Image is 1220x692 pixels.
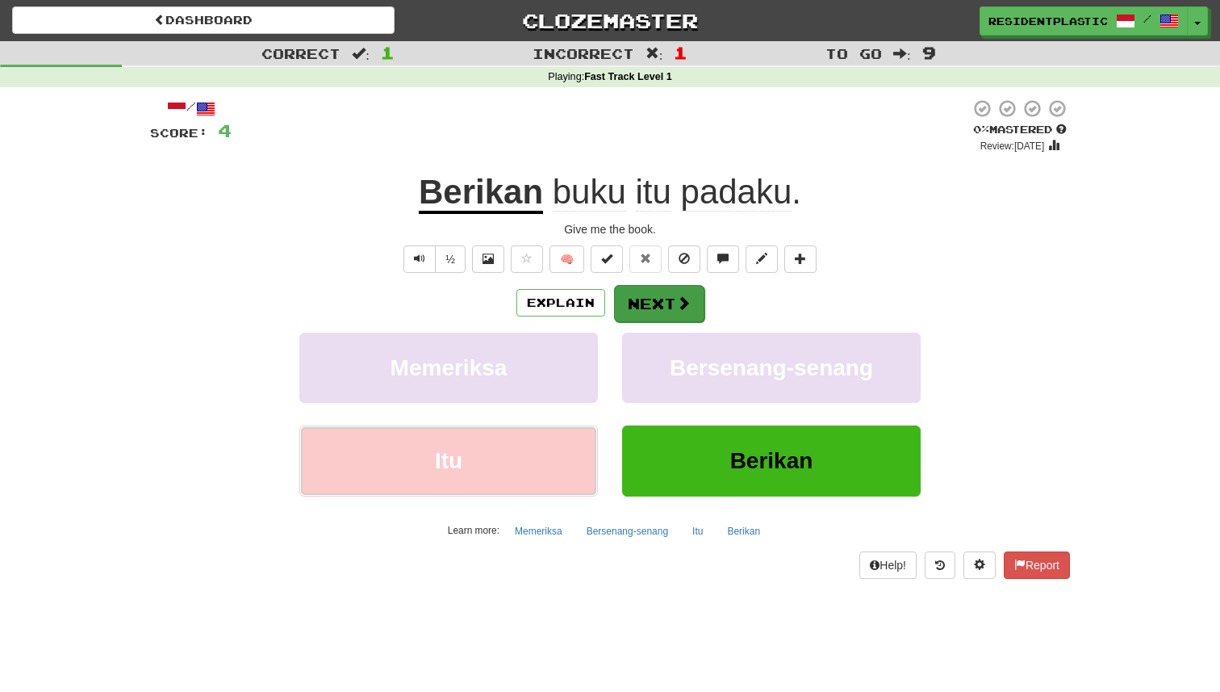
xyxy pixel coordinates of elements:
[1143,13,1151,24] span: /
[988,14,1108,28] span: ResidentPlastic
[668,245,700,273] button: Ignore sentence (alt+i)
[980,6,1188,36] a: ResidentPlastic /
[419,173,543,214] u: Berikan
[553,173,626,212] span: buku
[448,525,499,536] small: Learn more:
[218,120,232,140] span: 4
[859,552,917,579] button: Help!
[511,245,543,273] button: Favorite sentence (alt+f)
[400,245,466,273] div: Text-to-speech controls
[970,123,1070,137] div: Mastered
[150,221,1070,237] div: Give me the book.
[419,6,801,35] a: Clozemaster
[922,43,936,62] span: 9
[925,552,955,579] button: Round history (alt+y)
[150,99,232,119] div: /
[718,519,769,543] button: Berikan
[584,71,672,82] strong: Fast Track Level 1
[391,355,508,380] span: Memeriksa
[683,519,712,543] button: Itu
[1004,552,1070,579] button: Report
[893,47,911,61] span: :
[403,245,436,273] button: Play sentence audio (ctl+space)
[670,355,873,380] span: Bersenang-senang
[622,426,921,496] button: Berikan
[746,245,778,273] button: Edit sentence (alt+d)
[636,173,671,212] span: itu
[543,173,801,212] span: .
[591,245,623,273] button: Set this sentence to 100% Mastered (alt+m)
[681,173,792,212] span: padaku
[352,47,370,61] span: :
[578,519,677,543] button: Bersenang-senang
[730,448,813,473] span: Berikan
[980,140,1045,152] small: Review: [DATE]
[506,519,571,543] button: Memeriksa
[973,123,989,136] span: 0 %
[381,43,395,62] span: 1
[614,285,704,322] button: Next
[825,45,882,61] span: To go
[674,43,687,62] span: 1
[516,289,605,317] button: Explain
[299,333,598,403] button: Memeriksa
[435,448,462,473] span: Itu
[299,426,598,496] button: Itu
[12,6,395,34] a: Dashboard
[533,45,634,61] span: Incorrect
[549,245,584,273] button: 🧠
[646,47,663,61] span: :
[784,245,817,273] button: Add to collection (alt+a)
[707,245,739,273] button: Discuss sentence (alt+u)
[629,245,662,273] button: Reset to 0% Mastered (alt+r)
[150,126,208,140] span: Score:
[472,245,504,273] button: Show image (alt+x)
[261,45,341,61] span: Correct
[435,245,466,273] button: ½
[622,333,921,403] button: Bersenang-senang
